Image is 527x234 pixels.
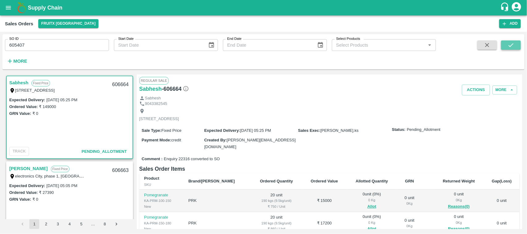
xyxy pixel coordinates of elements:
button: Add [499,19,521,28]
button: Reasons(0) [439,225,479,232]
div: KA-PRM-100-150 [144,198,178,203]
div: Sales Orders [5,20,33,28]
div: 190 kgs (9.5kg/unit) [256,198,297,203]
b: Ordered Quantity [260,179,293,183]
button: Go to page 4 [65,219,74,229]
input: Select Products [334,41,424,49]
div: 0 Kg [439,197,479,203]
a: Sabhesh [9,79,28,87]
span: Fixed Price [161,128,182,133]
strong: More [13,59,27,64]
div: … [88,221,98,227]
img: logo [15,2,28,14]
label: Expected Delivery : [9,98,45,102]
label: Payment Mode : [142,138,171,142]
label: Created By : [204,138,227,142]
input: Start Date [114,39,203,51]
label: Select Products [336,36,360,41]
div: ₹ 860 / Unit [256,226,297,232]
button: More [492,86,517,94]
div: 0 Kg [402,201,417,206]
div: 606664 [108,77,132,92]
label: Sale Type : [142,128,161,133]
button: open drawer [1,1,15,15]
b: Product [144,176,159,181]
span: credit [171,138,181,142]
button: Open [426,41,434,49]
button: Reasons(0) [439,203,479,210]
b: Returned Weight [443,179,475,183]
label: [STREET_ADDRESS] [15,88,55,93]
h6: Sales Order Items [139,165,520,173]
td: 0 unit [484,190,520,212]
div: 0 unit [402,195,417,207]
label: Expected Delivery : [9,183,45,188]
button: Choose date [315,39,326,51]
nav: pagination navigation [17,219,122,229]
div: 0 Kg [351,220,392,225]
div: 190 kgs (9.5kg/unit) [256,220,297,226]
button: More [5,56,29,66]
button: Go to page 3 [53,219,63,229]
div: KA-PRM-150-180 [144,220,178,226]
label: Start Date [118,36,134,41]
label: Sales Exec : [298,128,320,133]
label: ₹ 149000 [39,104,56,109]
a: Sabhesh [139,85,162,93]
input: End Date [223,39,312,51]
div: 0 unit [439,191,479,210]
td: 20 unit [251,190,302,212]
span: [DATE] 05:25 PM [240,128,271,133]
div: 0 Kg [439,220,479,225]
td: PRK [183,190,251,212]
div: 0 unit [402,218,417,229]
div: SKU [144,182,178,187]
b: Brand/[PERSON_NAME] [188,179,235,183]
b: Supply Chain [28,5,62,11]
label: Comment : [142,156,163,162]
label: Status: [392,127,406,133]
div: customer-support [500,2,511,13]
label: End Date [227,36,241,41]
b: GRN [405,179,414,183]
p: Pomegranate [144,192,178,198]
label: electronics City, phase 1, [GEOGRAPHIC_DATA], [GEOGRAPHIC_DATA], [GEOGRAPHIC_DATA], 560100 [15,173,206,178]
div: 0 Kg [351,197,392,203]
h6: - 606664 [162,85,189,93]
div: New [144,204,178,209]
span: [PERSON_NAME].ks [320,128,359,133]
button: Allot [367,203,376,210]
td: ₹ 15000 [302,190,347,212]
label: [DATE] 05:05 PM [46,183,77,188]
p: Pomegranate [144,215,178,220]
label: SO ID [9,36,19,41]
p: 9043382545 [145,101,167,107]
div: 0 unit ( 0 %) [351,214,392,232]
button: page 1 [29,219,39,229]
div: New [144,226,178,232]
a: Supply Chain [28,3,500,12]
button: Go to page 8 [100,219,110,229]
label: Ordered Value: [9,190,38,195]
label: Ordered Value: [9,104,38,109]
p: Sabhesh [145,95,161,101]
label: Expected Delivery : [204,128,240,133]
label: ₹ 0 [32,197,38,202]
button: Choose date [206,39,217,51]
label: GRN Value: [9,197,31,202]
div: 0 Kg [402,223,417,229]
b: Ordered Value [311,179,338,183]
button: Go to page 5 [76,219,86,229]
span: [PERSON_NAME][EMAIL_ADDRESS][DOMAIN_NAME] [204,138,295,149]
button: Allot [367,225,376,232]
label: GRN Value: [9,111,31,116]
p: Fixed Price [51,166,69,172]
input: Enter SO ID [5,39,109,51]
div: 0 unit ( 0 %) [351,191,392,210]
button: Actions [462,85,490,95]
p: [STREET_ADDRESS] [139,116,179,122]
div: 0 unit [439,214,479,232]
div: 606663 [108,163,132,178]
span: Pending_Allotment [82,149,127,154]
